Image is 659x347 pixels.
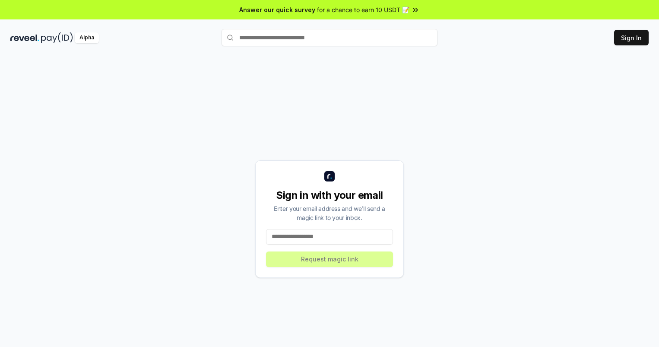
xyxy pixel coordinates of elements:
div: Sign in with your email [266,188,393,202]
img: reveel_dark [10,32,39,43]
img: logo_small [324,171,335,181]
div: Enter your email address and we’ll send a magic link to your inbox. [266,204,393,222]
span: for a chance to earn 10 USDT 📝 [317,5,409,14]
span: Answer our quick survey [239,5,315,14]
img: pay_id [41,32,73,43]
button: Sign In [614,30,649,45]
div: Alpha [75,32,99,43]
